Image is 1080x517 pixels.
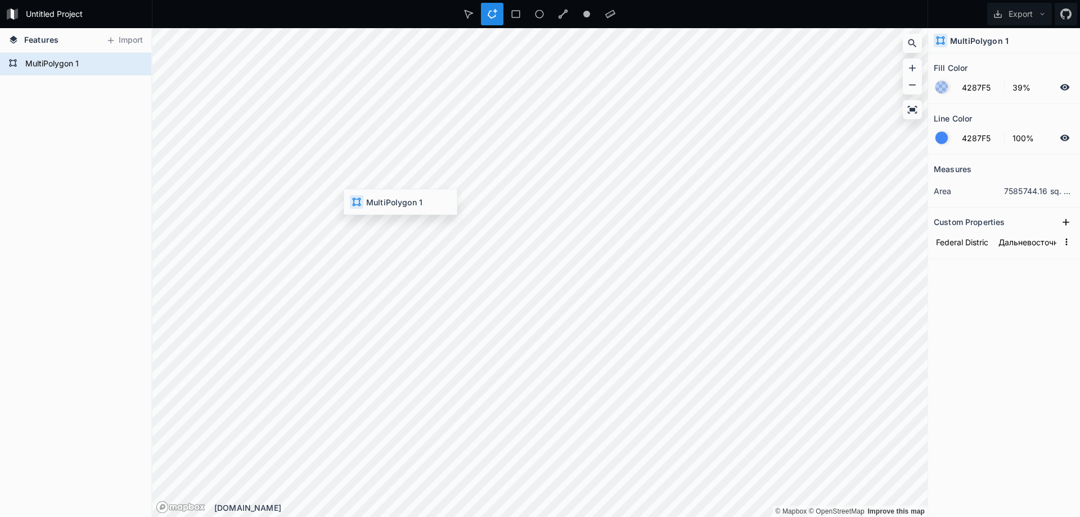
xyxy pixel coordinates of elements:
h2: Custom Properties [934,213,1005,231]
h4: MultiPolygon 1 [950,35,1009,47]
input: Empty [996,233,1059,250]
button: Export [987,3,1052,25]
button: Import [100,32,148,50]
dd: 7585744.16 sq. km [1004,185,1074,197]
a: Map feedback [867,507,925,515]
h2: Measures [934,160,971,178]
h2: Fill Color [934,59,967,77]
a: OpenStreetMap [809,507,865,515]
h2: Line Color [934,110,972,127]
span: Features [24,34,58,46]
dt: area [934,185,1004,197]
a: Mapbox logo [156,501,205,514]
input: Name [934,233,991,250]
div: [DOMAIN_NAME] [214,502,928,514]
a: Mapbox [775,507,807,515]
